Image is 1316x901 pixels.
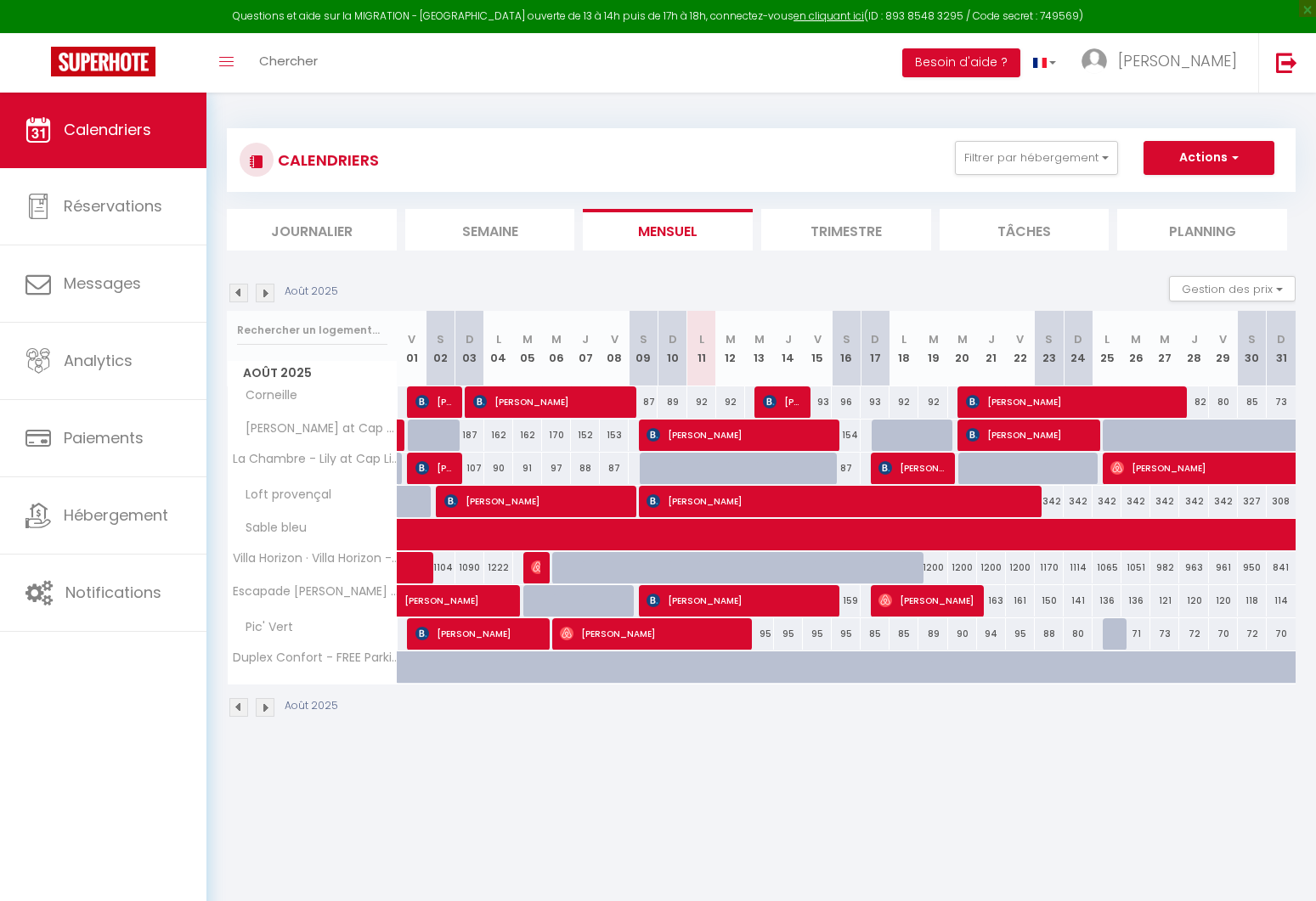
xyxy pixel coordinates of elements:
div: 72 [1179,618,1208,650]
div: 95 [774,618,803,650]
th: 17 [861,311,890,386]
div: 170 [542,420,571,451]
span: Messages [64,273,141,294]
span: Chercher [259,52,318,70]
th: 30 [1238,311,1267,386]
abbr: D [669,331,677,347]
span: [PERSON_NAME] [966,419,1091,451]
div: 93 [803,386,832,418]
div: 342 [1035,486,1064,517]
div: 1200 [918,552,947,583]
th: 27 [1150,311,1179,386]
abbr: M [551,331,562,347]
div: 114 [1267,585,1296,617]
span: Escapade [PERSON_NAME] & Piscine • Au calme [230,585,400,598]
span: [PERSON_NAME] at Cap Living [230,420,400,438]
span: Sable bleu [230,519,311,538]
div: 92 [890,386,918,418]
span: Corneille [230,386,302,405]
div: 1200 [977,552,1006,583]
span: [PERSON_NAME] [966,386,1178,418]
div: 85 [861,618,890,650]
div: 152 [571,420,600,451]
div: 327 [1238,486,1267,517]
div: 1090 [455,552,484,583]
th: 22 [1006,311,1035,386]
abbr: S [640,331,647,347]
th: 23 [1035,311,1064,386]
div: 982 [1150,552,1179,583]
abbr: M [929,331,939,347]
li: Planning [1117,209,1287,251]
abbr: L [496,331,501,347]
span: [PERSON_NAME] [473,386,627,418]
span: [PERSON_NAME] [560,617,743,650]
span: Réservations [64,195,162,217]
button: Besoin d'aide ? [902,48,1020,77]
div: 1200 [948,552,977,583]
div: 93 [861,386,890,418]
abbr: L [1104,331,1110,347]
li: Trimestre [761,209,931,251]
div: 141 [1064,585,1093,617]
div: 1170 [1035,552,1064,583]
th: 28 [1179,311,1208,386]
th: 05 [513,311,542,386]
div: 95 [745,618,774,650]
div: 107 [455,453,484,484]
div: 120 [1179,585,1208,617]
th: 18 [890,311,918,386]
div: 118 [1238,585,1267,617]
th: 14 [774,311,803,386]
li: Tâches [940,209,1110,251]
div: 71 [1121,618,1150,650]
div: 342 [1209,486,1238,517]
div: 82 [1179,386,1208,418]
div: 95 [832,618,861,650]
span: [PERSON_NAME] [878,584,974,617]
div: 1051 [1121,552,1150,583]
div: 121 [1150,585,1179,617]
a: [PERSON_NAME] [398,585,426,617]
div: 120 [1209,585,1238,617]
div: 70 [1209,618,1238,650]
th: 26 [1121,311,1150,386]
span: [PERSON_NAME] [1118,50,1237,71]
li: Semaine [405,209,575,251]
div: 162 [484,420,513,451]
th: 09 [629,311,658,386]
abbr: D [1277,331,1285,347]
span: [PERSON_NAME] [763,386,801,418]
div: 95 [803,618,832,650]
div: 161 [1006,585,1035,617]
div: 73 [1150,618,1179,650]
th: 10 [658,311,686,386]
div: 162 [513,420,542,451]
span: La Chambre - Lily at Cap Living [230,453,400,465]
abbr: S [1248,331,1256,347]
a: ... [PERSON_NAME] [1069,33,1258,93]
li: Journalier [227,209,397,251]
th: 21 [977,311,1006,386]
div: 92 [687,386,716,418]
span: Duplex Confort - FREE Parking [230,651,400,664]
li: Mensuel [583,209,753,251]
th: 01 [398,311,426,386]
div: 342 [1093,486,1121,517]
div: 150 [1035,585,1064,617]
p: Août 2025 [285,284,338,300]
span: Analytics [64,350,133,371]
div: 85 [890,618,918,650]
div: 88 [1035,618,1064,650]
abbr: M [754,331,765,347]
div: 95 [1006,618,1035,650]
th: 19 [918,311,947,386]
th: 12 [716,311,745,386]
abbr: S [843,331,850,347]
abbr: J [1191,331,1198,347]
abbr: M [1160,331,1170,347]
abbr: V [408,331,415,347]
div: 163 [977,585,1006,617]
div: 72 [1238,618,1267,650]
a: en cliquant ici [794,8,864,23]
